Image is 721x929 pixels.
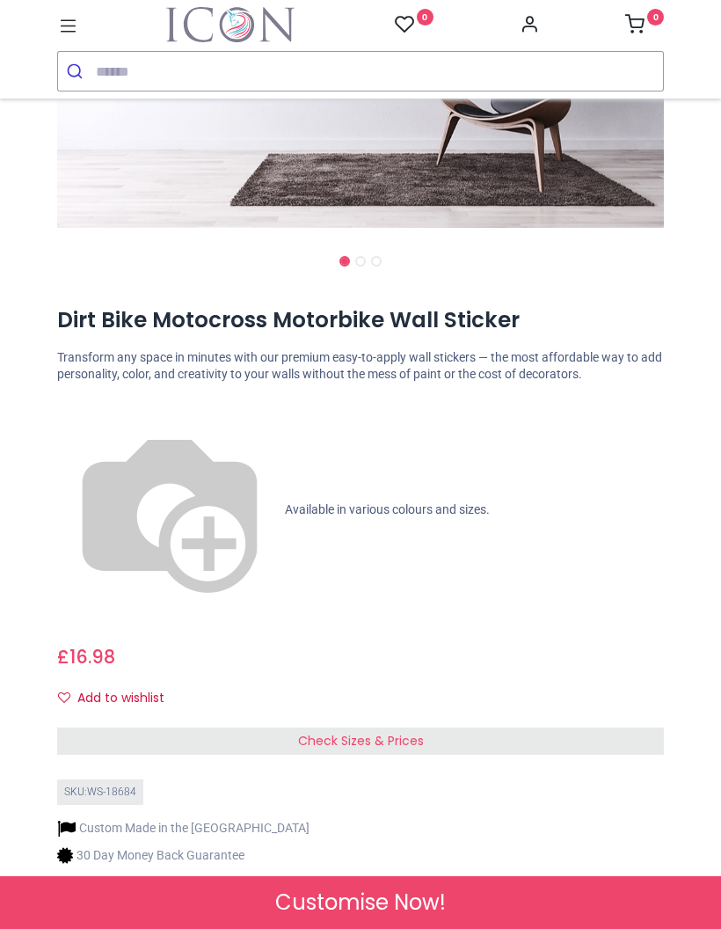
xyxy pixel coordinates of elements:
[57,644,115,669] span: £
[57,398,282,623] img: color-wheel.png
[58,52,96,91] button: Submit
[57,819,310,838] li: Custom Made in the [GEOGRAPHIC_DATA]
[285,502,490,516] span: Available in various colours and sizes.
[275,888,446,918] span: Customise Now!
[298,732,424,750] span: Check Sizes & Prices
[57,684,179,713] button: Add to wishlistAdd to wishlist
[395,14,433,36] a: 0
[58,691,70,704] i: Add to wishlist
[57,349,664,384] p: Transform any space in minutes with our premium easy-to-apply wall stickers — the most affordable...
[166,7,295,42] a: Logo of Icon Wall Stickers
[417,9,433,26] sup: 0
[69,644,115,669] span: 16.98
[647,9,664,26] sup: 0
[57,846,310,865] li: 30 Day Money Back Guarantee
[625,19,664,33] a: 0
[57,305,664,335] h1: Dirt Bike Motocross Motorbike Wall Sticker
[166,7,295,42] img: Icon Wall Stickers
[57,874,310,892] li: Free Tracked 48 Delivery Over £15
[520,19,539,33] a: Account Info
[57,779,143,805] div: SKU: WS-18684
